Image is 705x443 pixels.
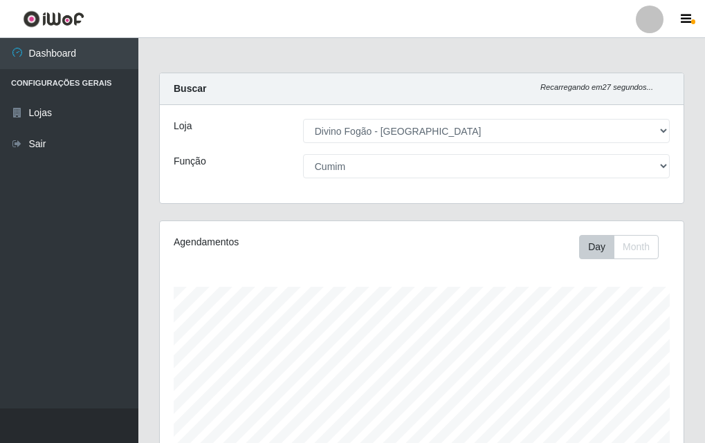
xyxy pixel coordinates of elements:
div: Agendamentos [174,235,368,249]
label: Função [174,154,206,169]
strong: Buscar [174,83,206,94]
button: Day [579,235,614,259]
button: Month [614,235,659,259]
div: First group [579,235,659,259]
div: Toolbar with button groups [579,235,670,259]
label: Loja [174,119,192,133]
img: CoreUI Logo [23,10,84,28]
i: Recarregando em 27 segundos... [540,83,653,91]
